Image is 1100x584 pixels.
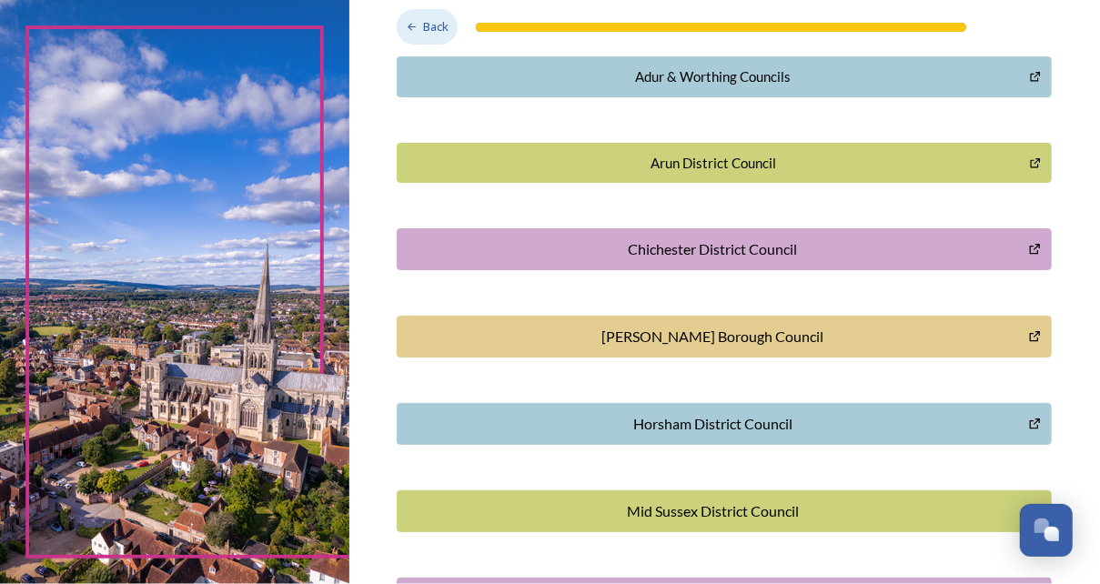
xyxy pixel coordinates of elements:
[1020,504,1073,557] button: Open Chat
[397,403,1052,445] button: Horsham District Council
[407,326,1019,347] div: [PERSON_NAME] Borough Council
[407,413,1019,435] div: Horsham District Council
[397,490,1052,532] button: Mid Sussex District Council
[407,153,1020,174] div: Arun District Council
[397,143,1052,184] button: Arun District Council
[407,66,1020,87] div: Adur & Worthing Councils
[397,56,1052,97] button: Adur & Worthing Councils
[407,238,1019,260] div: Chichester District Council
[423,18,449,35] span: Back
[397,228,1052,270] button: Chichester District Council
[397,316,1052,357] button: Crawley Borough Council
[407,500,1019,522] div: Mid Sussex District Council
